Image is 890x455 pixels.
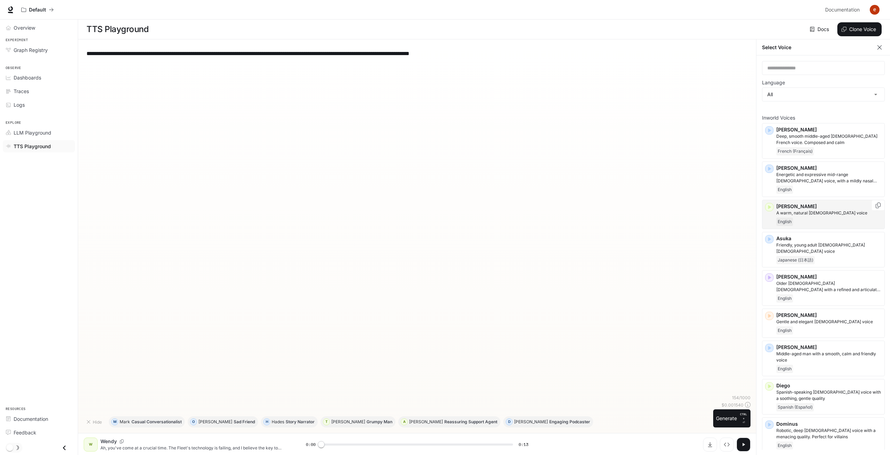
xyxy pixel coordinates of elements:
a: Graph Registry [3,44,75,56]
span: English [776,294,793,303]
h1: TTS Playground [86,22,149,36]
a: TTS Playground [3,140,75,152]
p: Language [762,80,785,85]
span: Traces [14,88,29,95]
p: [PERSON_NAME] [776,126,882,133]
p: [PERSON_NAME] [776,165,882,172]
p: Asuka [776,235,882,242]
button: MMarkCasual Conversationalist [109,416,185,427]
p: Sad Friend [234,420,255,424]
p: Inworld Voices [762,115,885,120]
a: Logs [3,99,75,111]
span: Feedback [14,429,36,436]
div: W [85,439,96,450]
button: Close drawer [56,441,72,455]
p: [PERSON_NAME] [776,312,882,319]
p: CTRL + [740,412,748,420]
span: English [776,218,793,226]
div: O [190,416,197,427]
span: Dashboards [14,74,41,81]
button: All workspaces [18,3,57,17]
a: LLM Playground [3,127,75,139]
p: Wendy [100,438,117,445]
button: D[PERSON_NAME]Engaging Podcaster [503,416,593,427]
p: Hades [272,420,284,424]
button: A[PERSON_NAME]Reassuring Support Agent [398,416,500,427]
img: User avatar [870,5,880,15]
p: Friendly, young adult Japanese female voice [776,242,882,255]
p: [PERSON_NAME] [776,203,882,210]
p: A warm, natural female voice [776,210,882,216]
a: Documentation [3,413,75,425]
p: Middle-aged man with a smooth, calm and friendly voice [776,351,882,363]
p: Ah, you've come at a crucial time. The Fleet's technology is failing, and I believe the key to sa... [100,445,289,451]
button: Clone Voice [837,22,882,36]
p: [PERSON_NAME] [331,420,365,424]
p: Reassuring Support Agent [444,420,497,424]
div: H [264,416,270,427]
button: Download audio [703,438,717,452]
button: Inspect [720,438,734,452]
p: 154 / 1000 [732,395,751,401]
button: Copy Voice ID [117,439,127,443]
p: [PERSON_NAME] [198,420,232,424]
span: Documentation [825,6,860,14]
p: Grumpy Man [367,420,392,424]
button: Copy Voice ID [875,203,882,208]
p: Default [29,7,46,13]
p: [PERSON_NAME] [776,344,882,351]
span: 0:13 [519,441,528,448]
a: Feedback [3,426,75,439]
span: Documentation [14,415,48,423]
p: Engaging Podcaster [549,420,590,424]
button: GenerateCTRL +⏎ [713,409,751,427]
p: [PERSON_NAME] [409,420,443,424]
button: HHadesStory Narrator [261,416,318,427]
p: Diego [776,382,882,389]
span: French (Français) [776,147,814,156]
span: LLM Playground [14,129,51,136]
div: T [323,416,330,427]
button: Hide [84,416,106,427]
a: Docs [808,22,832,36]
span: English [776,185,793,194]
p: Deep, smooth middle-aged male French voice. Composed and calm [776,133,882,146]
p: Energetic and expressive mid-range male voice, with a mildly nasal quality [776,172,882,184]
p: $ 0.001540 [722,402,744,408]
a: Overview [3,22,75,34]
a: Traces [3,85,75,97]
button: User avatar [868,3,882,17]
span: Dark mode toggle [6,443,13,451]
p: Gentle and elegant female voice [776,319,882,325]
p: Dominus [776,420,882,427]
span: Overview [14,24,35,31]
div: M [112,416,118,427]
p: Story Narrator [286,420,315,424]
button: T[PERSON_NAME]Grumpy Man [320,416,395,427]
a: Dashboards [3,71,75,84]
p: Casual Conversationalist [131,420,182,424]
p: Robotic, deep male voice with a menacing quality. Perfect for villains [776,427,882,440]
span: English [776,365,793,373]
span: Graph Registry [14,46,48,54]
p: Mark [120,420,130,424]
div: A [401,416,407,427]
span: Logs [14,101,25,108]
span: TTS Playground [14,143,51,150]
p: [PERSON_NAME] [776,273,882,280]
span: Japanese (日本語) [776,256,815,264]
p: Spanish-speaking male voice with a soothing, gentle quality [776,389,882,402]
span: English [776,326,793,335]
p: Older British male with a refined and articulate voice [776,280,882,293]
p: [PERSON_NAME] [514,420,548,424]
button: O[PERSON_NAME]Sad Friend [188,416,258,427]
div: All [762,88,884,101]
a: Documentation [822,3,865,17]
p: ⏎ [740,412,748,425]
span: 0:00 [306,441,316,448]
div: D [506,416,512,427]
span: English [776,441,793,450]
span: Spanish (Español) [776,403,814,411]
